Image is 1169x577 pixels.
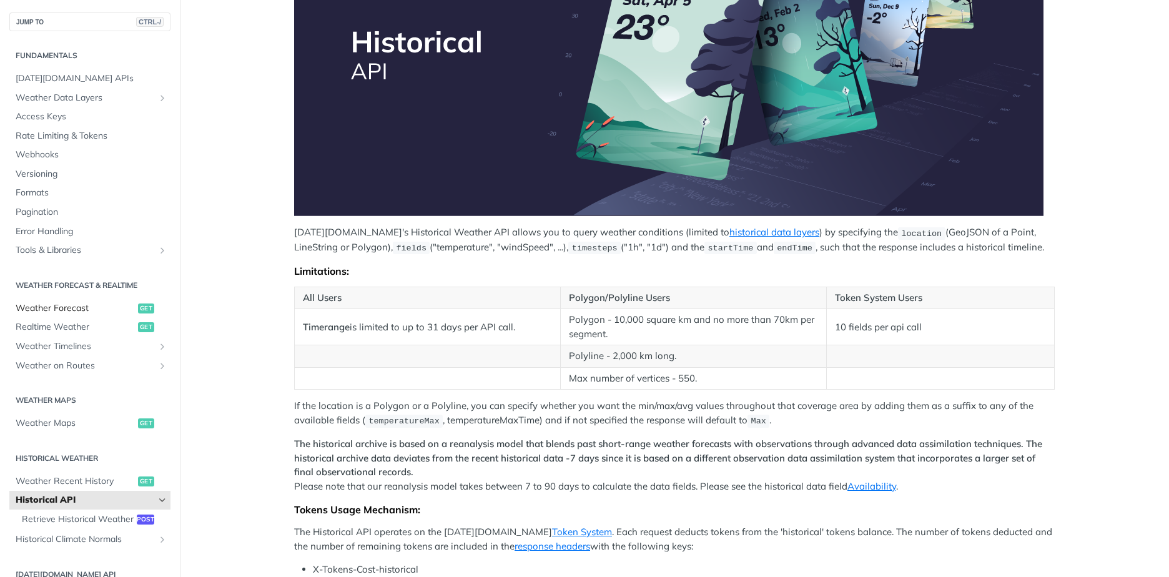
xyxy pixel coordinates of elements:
p: Please note that our reanalysis model takes between 7 to 90 days to calculate the data fields. Pl... [294,437,1055,493]
span: timesteps [572,244,618,253]
span: Tools & Libraries [16,244,154,257]
a: Rate Limiting & Tokens [9,127,170,145]
span: CTRL-/ [136,17,164,27]
a: Webhooks [9,145,170,164]
a: Realtime Weatherget [9,318,170,337]
h2: Fundamentals [9,50,170,61]
span: location [901,229,942,238]
span: Error Handling [16,225,167,238]
span: Versioning [16,168,167,180]
th: Token System Users [826,287,1054,309]
span: Weather Data Layers [16,92,154,104]
a: Weather Forecastget [9,299,170,318]
span: Weather Maps [16,417,135,430]
a: Weather Mapsget [9,414,170,433]
a: Weather TimelinesShow subpages for Weather Timelines [9,337,170,356]
span: Pagination [16,206,167,219]
span: post [137,515,154,525]
h2: Historical Weather [9,453,170,464]
a: Access Keys [9,107,170,126]
a: Weather Data LayersShow subpages for Weather Data Layers [9,89,170,107]
span: Max [751,417,766,426]
div: Limitations: [294,265,1055,277]
span: Webhooks [16,149,167,161]
span: endTime [777,244,812,253]
h2: Weather Forecast & realtime [9,280,170,291]
div: Tokens Usage Mechanism: [294,503,1055,516]
span: Formats [16,187,167,199]
a: Error Handling [9,222,170,241]
span: startTime [708,244,753,253]
a: Formats [9,184,170,202]
a: [DATE][DOMAIN_NAME] APIs [9,69,170,88]
td: is limited to up to 31 days per API call. [295,309,561,345]
a: Availability [847,480,896,492]
a: response headers [515,540,590,552]
button: JUMP TOCTRL-/ [9,12,170,31]
strong: The historical archive is based on a reanalysis model that blends past short-range weather foreca... [294,438,1042,478]
th: All Users [295,287,561,309]
a: historical data layers [729,226,819,238]
strong: Timerange [303,321,350,333]
a: Weather Recent Historyget [9,472,170,491]
span: get [138,303,154,313]
span: Weather Forecast [16,302,135,315]
span: Historical API [16,494,154,506]
td: Polyline - 2,000 km long. [560,345,826,368]
a: Historical Climate NormalsShow subpages for Historical Climate Normals [9,530,170,549]
span: Rate Limiting & Tokens [16,130,167,142]
td: 10 fields per api call [826,309,1054,345]
span: get [138,418,154,428]
a: Tools & LibrariesShow subpages for Tools & Libraries [9,241,170,260]
span: Weather on Routes [16,360,154,372]
li: X-Tokens-Cost-historical [313,563,1055,577]
p: The Historical API operates on the [DATE][DOMAIN_NAME] . Each request deducts tokens from the 'hi... [294,525,1055,553]
span: fields [396,244,427,253]
p: [DATE][DOMAIN_NAME]'s Historical Weather API allows you to query weather conditions (limited to )... [294,225,1055,255]
span: Weather Timelines [16,340,154,353]
a: Token System [552,526,612,538]
td: Max number of vertices - 550. [560,367,826,390]
a: Pagination [9,203,170,222]
span: temperatureMax [368,417,439,426]
span: Retrieve Historical Weather [22,513,134,526]
a: Versioning [9,165,170,184]
a: Historical APIHide subpages for Historical API [9,491,170,510]
button: Show subpages for Tools & Libraries [157,245,167,255]
span: Historical Climate Normals [16,533,154,546]
th: Polygon/Polyline Users [560,287,826,309]
td: Polygon - 10,000 square km and no more than 70km per segment. [560,309,826,345]
button: Show subpages for Historical Climate Normals [157,535,167,545]
p: If the location is a Polygon or a Polyline, you can specify whether you want the min/max/avg valu... [294,399,1055,428]
button: Show subpages for Weather Data Layers [157,93,167,103]
a: Weather on RoutesShow subpages for Weather on Routes [9,357,170,375]
span: Access Keys [16,111,167,123]
span: get [138,476,154,486]
button: Show subpages for Weather Timelines [157,342,167,352]
span: Weather Recent History [16,475,135,488]
span: [DATE][DOMAIN_NAME] APIs [16,72,167,85]
a: Retrieve Historical Weatherpost [16,510,170,529]
span: get [138,322,154,332]
button: Show subpages for Weather on Routes [157,361,167,371]
h2: Weather Maps [9,395,170,406]
span: Realtime Weather [16,321,135,333]
button: Hide subpages for Historical API [157,495,167,505]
